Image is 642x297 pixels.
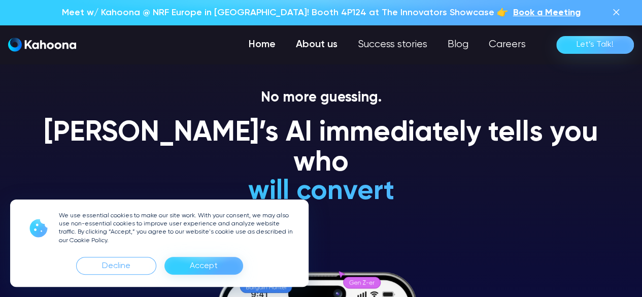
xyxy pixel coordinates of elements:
[172,177,470,207] h1: will convert
[62,6,508,19] p: Meet w/ Kahoona @ NRF Europe in [GEOGRAPHIC_DATA]! Booth 4P124 at The Innovators Showcase 👉
[286,35,348,55] a: About us
[76,257,156,275] div: Decline
[513,8,581,17] span: Book a Meeting
[102,258,130,274] div: Decline
[437,35,479,55] a: Blog
[32,89,610,107] p: No more guessing.
[479,35,536,55] a: Careers
[190,258,218,274] div: Accept
[32,118,610,179] h1: [PERSON_NAME]’s AI immediately tells you who
[8,38,76,52] a: home
[8,38,76,52] img: Kahoona logo white
[59,212,296,245] p: We use essential cookies to make our site work. With your consent, we may also use non-essential ...
[348,35,437,55] a: Success stories
[239,35,286,55] a: Home
[556,36,634,54] a: Let’s Talk!
[164,257,243,275] div: Accept
[513,6,581,19] a: Book a Meeting
[577,37,614,53] div: Let’s Talk!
